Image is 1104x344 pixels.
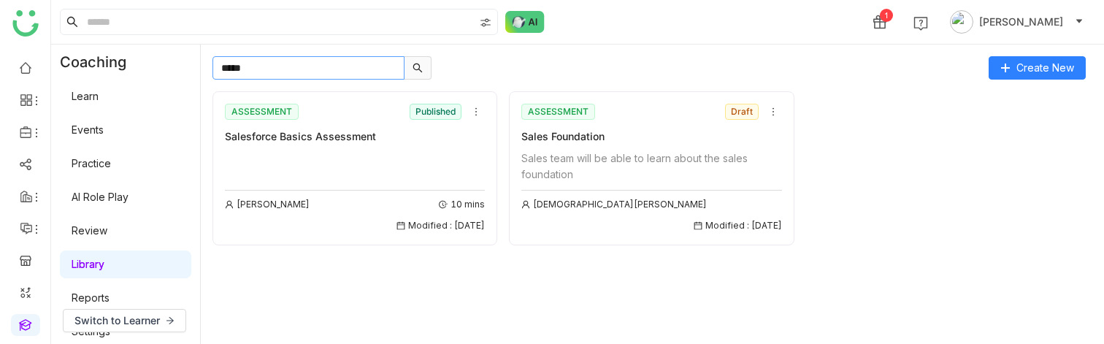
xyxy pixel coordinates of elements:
[521,104,595,120] div: ASSESSMENT
[521,129,781,145] div: Sales Foundation
[505,11,545,33] img: ask-buddy-normal.svg
[72,157,111,169] a: Practice
[225,129,485,145] div: Salesforce Basics Assessment
[950,10,973,34] img: avatar
[979,14,1063,30] span: [PERSON_NAME]
[51,45,148,80] div: Coaching
[72,123,104,136] a: Events
[63,309,186,332] button: Switch to Learner
[72,325,110,337] a: Settings
[480,17,491,28] img: search-type.svg
[439,198,485,212] div: 10 mins
[725,104,759,120] nz-tag: Draft
[396,219,485,233] div: Modified : [DATE]
[410,104,461,120] nz-tag: Published
[989,56,1086,80] button: Create New
[72,90,99,102] a: Learn
[12,10,39,37] img: logo
[72,191,129,203] a: AI Role Play
[72,224,107,237] a: Review
[1016,60,1074,76] span: Create New
[521,150,781,183] div: Sales team will be able to learn about the sales foundation
[880,9,893,22] div: 1
[74,313,160,329] span: Switch to Learner
[521,198,707,212] div: [DEMOGRAPHIC_DATA][PERSON_NAME]
[225,198,310,212] div: [PERSON_NAME]
[72,291,110,304] a: Reports
[947,10,1086,34] button: [PERSON_NAME]
[225,104,299,120] div: ASSESSMENT
[694,219,782,233] div: Modified : [DATE]
[913,16,928,31] img: help.svg
[72,258,104,270] a: Library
